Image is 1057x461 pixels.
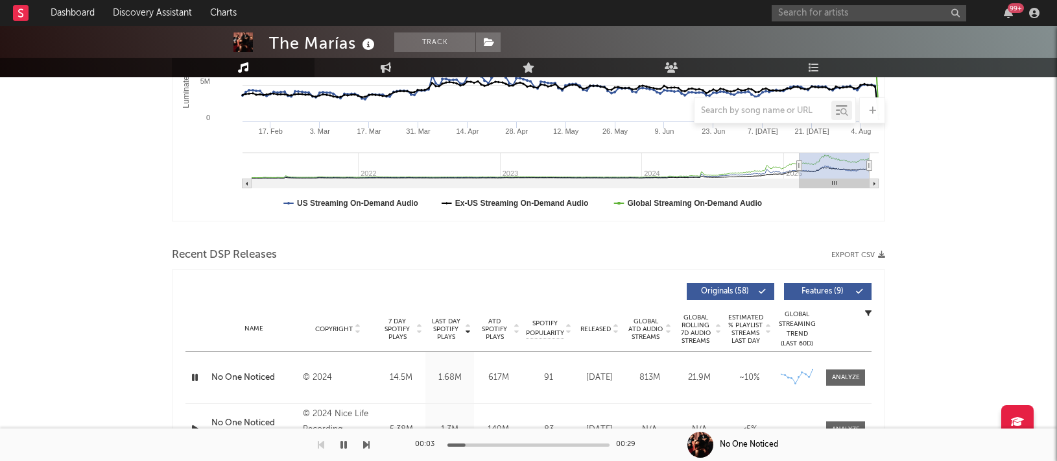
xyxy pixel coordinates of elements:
div: 00:03 [415,437,441,453]
span: Spotify Popularity [526,319,564,338]
div: © 2024 Nice Life Recording Company and Atlantic Recording Corporation [303,406,374,453]
button: Originals(58) [687,283,774,300]
text: 4. Aug [851,127,871,135]
span: Estimated % Playlist Streams Last Day [728,314,763,345]
div: N/A [628,423,671,436]
div: 14.5M [380,371,422,384]
div: 617M [477,371,519,384]
span: Features ( 9 ) [792,288,852,295]
span: Released [580,325,611,333]
span: Copyright [315,325,353,333]
text: 28. Apr [505,127,528,135]
div: Name [211,324,296,334]
span: Global Rolling 7D Audio Streams [678,314,713,345]
span: Recent DSP Releases [172,247,277,263]
div: The Marías [269,32,378,54]
div: © 2024 [303,370,374,386]
div: 91 [526,371,571,384]
div: [DATE] [578,371,621,384]
text: 7. [DATE] [748,127,778,135]
button: Track [394,32,475,52]
div: 1.68M [429,371,471,384]
button: 99+ [1004,8,1013,18]
span: Originals ( 58 ) [695,288,755,295]
a: No One Noticed (Extended Spanish) [211,417,296,442]
div: ~ 10 % [728,371,771,384]
text: 31. Mar [406,127,431,135]
text: 17. Mar [357,127,381,135]
div: N/A [678,423,721,436]
div: 5.38M [380,423,422,436]
a: No One Noticed [211,371,296,384]
button: Features(9) [784,283,872,300]
div: No One Noticed [720,439,778,451]
div: 149M [477,423,519,436]
text: 21. [DATE] [795,127,829,135]
div: 1.3M [429,423,471,436]
input: Search by song name or URL [695,106,831,116]
text: 5M [200,77,210,85]
span: ATD Spotify Plays [477,318,512,341]
div: [DATE] [578,423,621,436]
text: US Streaming On-Demand Audio [297,199,418,208]
text: Ex-US Streaming On-Demand Audio [455,199,589,208]
div: 99 + [1008,3,1024,13]
text: 17. Feb [259,127,283,135]
input: Search for artists [772,5,966,21]
div: <5% [728,423,771,436]
div: 813M [628,371,671,384]
text: 3. Mar [310,127,331,135]
text: Global Streaming On-Demand Audio [628,199,763,208]
button: Export CSV [831,251,885,259]
div: 21.9M [678,371,721,384]
span: Global ATD Audio Streams [628,318,663,341]
text: 26. May [602,127,628,135]
div: 00:29 [616,437,642,453]
span: 7 Day Spotify Plays [380,318,414,341]
span: Last Day Spotify Plays [429,318,463,341]
div: 83 [526,423,571,436]
div: Global Streaming Trend (Last 60D) [778,310,816,349]
text: 14. Apr [456,127,479,135]
text: 23. Jun [702,127,725,135]
text: 9. Jun [654,127,674,135]
text: 12. May [553,127,579,135]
